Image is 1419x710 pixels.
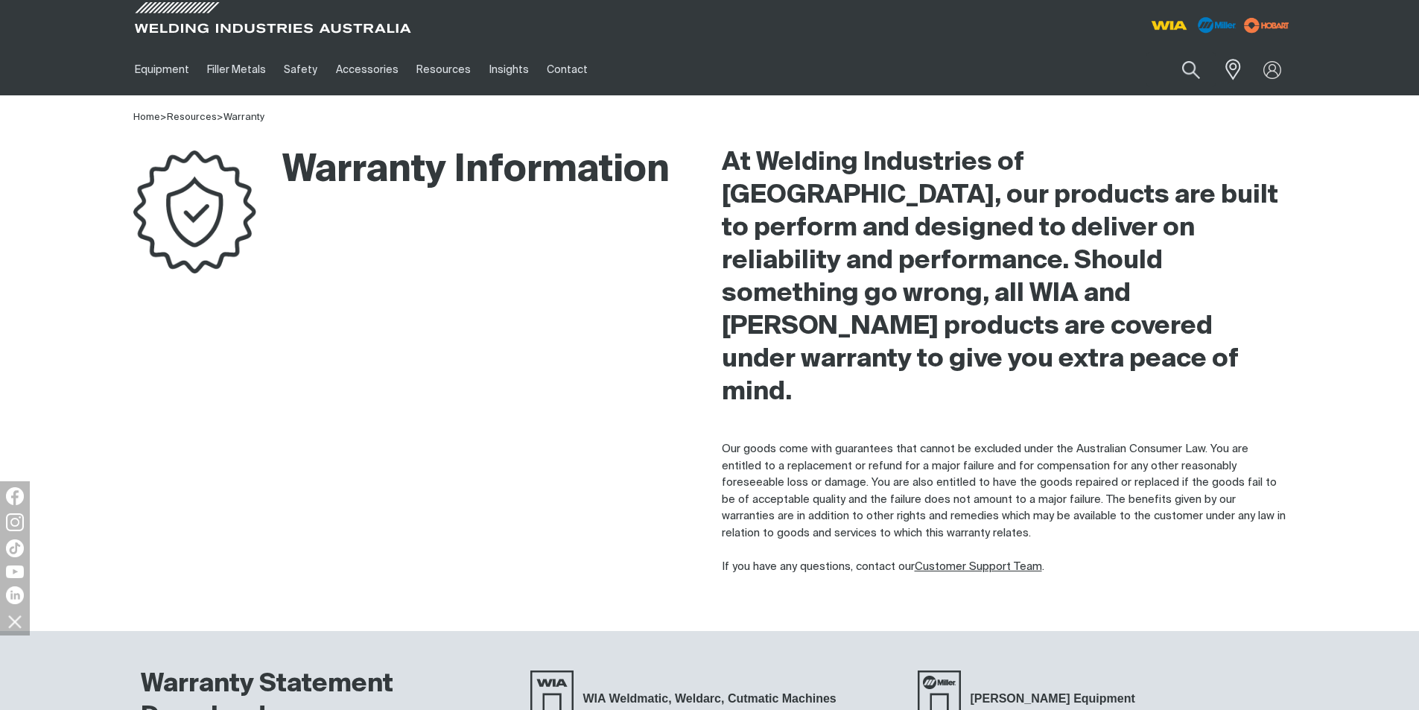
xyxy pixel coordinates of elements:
[2,609,28,634] img: hide socials
[126,44,1002,95] nav: Main
[480,44,537,95] a: Insights
[722,441,1286,575] p: Our goods come with guarantees that cannot be excluded under the Australian Consumer Law. You are...
[6,487,24,505] img: Facebook
[961,689,1145,709] span: [PERSON_NAME] Equipment
[538,44,597,95] a: Contact
[133,112,160,122] a: Home
[167,112,217,122] a: Resources
[1239,14,1294,37] img: miller
[6,539,24,557] img: TikTok
[198,44,275,95] a: Filler Metals
[407,44,480,95] a: Resources
[6,565,24,578] img: YouTube
[1166,52,1216,87] button: Search products
[275,44,326,95] a: Safety
[167,112,223,122] span: >
[915,561,1042,572] a: Customer Support Team
[6,513,24,531] img: Instagram
[160,112,167,122] span: >
[1146,52,1216,87] input: Product name or item number...
[126,44,198,95] a: Equipment
[133,147,670,195] h1: Warranty Information
[574,689,846,709] span: WIA Weldmatic, Weldarc, Cutmatic Machines
[6,586,24,604] img: LinkedIn
[722,147,1286,409] h2: At Welding Industries of [GEOGRAPHIC_DATA], our products are built to perform and designed to del...
[223,112,264,122] a: Warranty
[327,44,407,95] a: Accessories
